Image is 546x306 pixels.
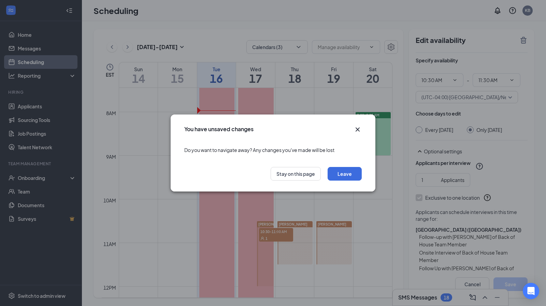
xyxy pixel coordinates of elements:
div: Open Intercom Messenger [523,283,539,299]
button: Close [354,125,362,134]
button: Stay on this page [271,167,321,181]
h3: You have unsaved changes [184,125,254,133]
button: Leave [328,167,362,181]
svg: Cross [354,125,362,134]
div: Do you want to navigate away? Any changes you've made will be lost [184,140,362,160]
